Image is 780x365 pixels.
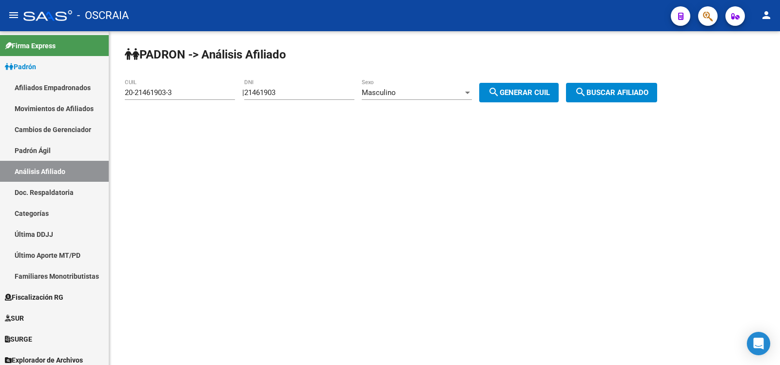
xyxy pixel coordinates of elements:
[488,88,550,97] span: Generar CUIL
[5,40,56,51] span: Firma Express
[362,88,396,97] span: Masculino
[5,61,36,72] span: Padrón
[747,332,770,355] div: Open Intercom Messenger
[5,334,32,345] span: SURGE
[8,9,19,21] mat-icon: menu
[575,86,586,98] mat-icon: search
[125,48,286,61] strong: PADRON -> Análisis Afiliado
[77,5,129,26] span: - OSCRAIA
[566,83,657,102] button: Buscar afiliado
[575,88,648,97] span: Buscar afiliado
[488,86,500,98] mat-icon: search
[242,88,566,97] div: |
[5,292,63,303] span: Fiscalización RG
[479,83,559,102] button: Generar CUIL
[760,9,772,21] mat-icon: person
[5,313,24,324] span: SUR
